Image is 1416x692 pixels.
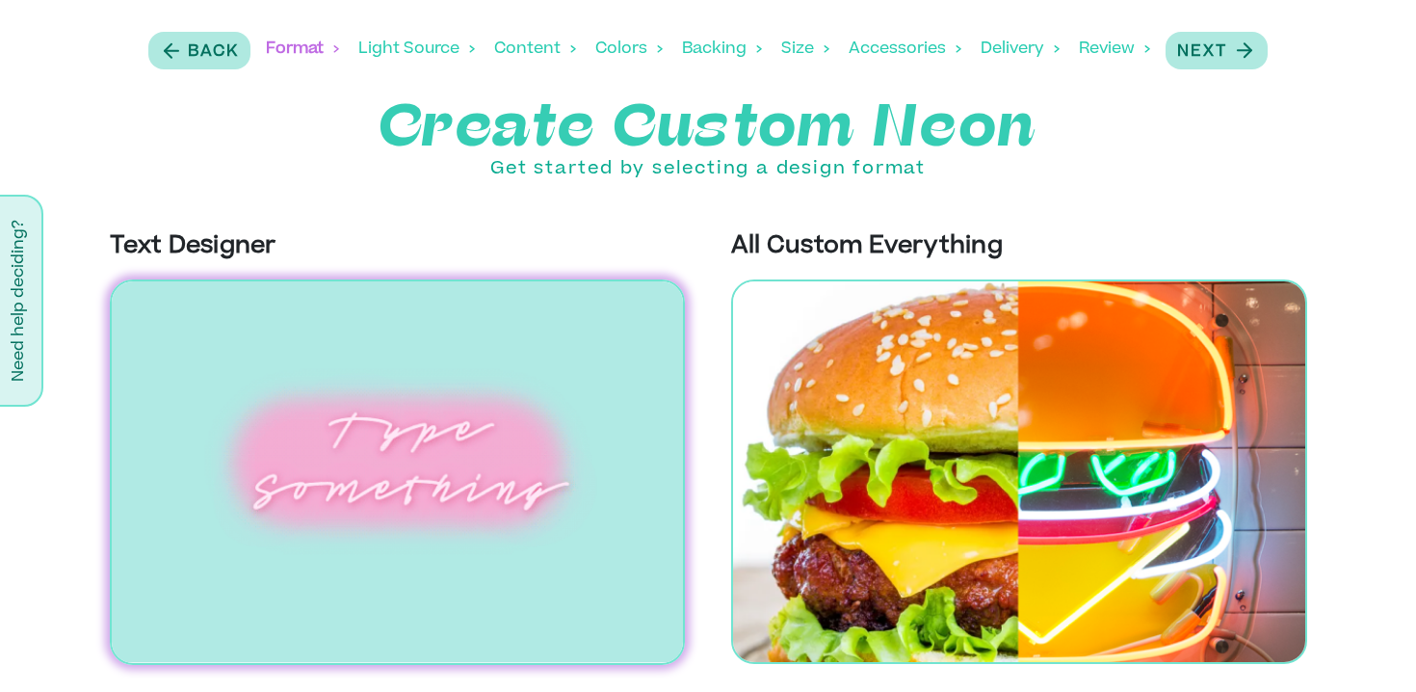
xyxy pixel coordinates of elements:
[1320,599,1416,692] div: Виджет чата
[731,229,1307,264] p: All Custom Everything
[781,19,829,79] div: Size
[110,279,686,665] img: Text Designer
[494,19,576,79] div: Content
[1079,19,1150,79] div: Review
[981,19,1060,79] div: Delivery
[682,19,762,79] div: Backing
[358,19,475,79] div: Light Source
[1177,40,1227,64] p: Next
[266,19,339,79] div: Format
[595,19,663,79] div: Colors
[148,32,250,69] button: Back
[731,279,1307,664] img: All Custom Everything
[1320,599,1416,692] iframe: Chat Widget
[110,229,686,264] p: Text Designer
[1166,32,1268,69] button: Next
[188,40,239,64] p: Back
[849,19,961,79] div: Accessories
